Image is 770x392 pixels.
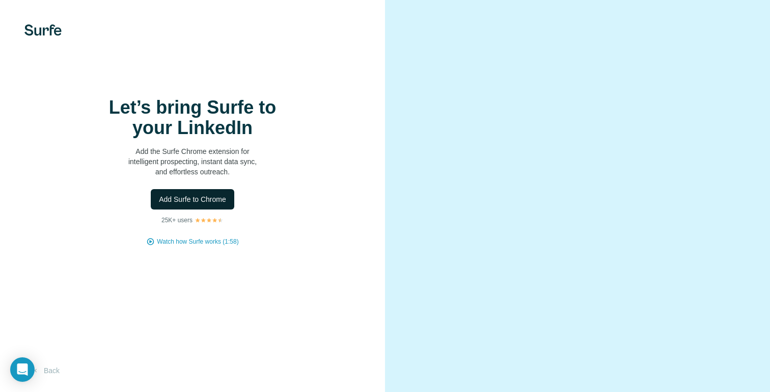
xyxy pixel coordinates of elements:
img: Rating Stars [195,217,224,223]
span: Add Surfe to Chrome [159,194,226,204]
p: Add the Surfe Chrome extension for intelligent prospecting, instant data sync, and effortless out... [91,146,294,177]
p: 25K+ users [161,216,193,225]
h1: Let’s bring Surfe to your LinkedIn [91,97,294,138]
button: Back [24,361,67,380]
button: Add Surfe to Chrome [151,189,234,210]
div: Open Intercom Messenger [10,357,35,382]
img: Surfe's logo [24,24,62,36]
button: Watch how Surfe works (1:58) [157,237,238,246]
